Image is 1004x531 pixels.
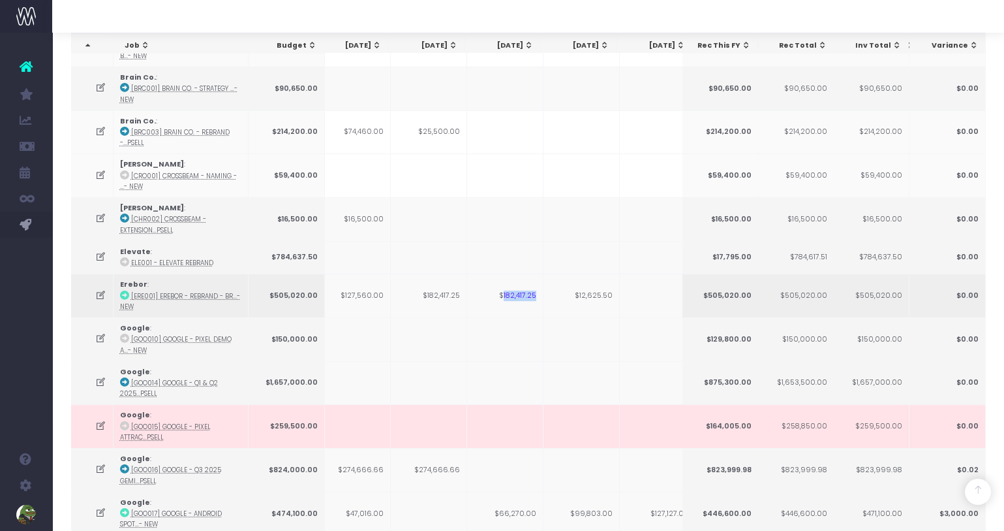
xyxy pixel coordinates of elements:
[391,448,467,492] td: $274,666.66
[114,153,249,197] td: :
[628,40,685,51] div: [DATE]
[114,67,249,110] td: :
[120,466,221,485] abbr: [GOO016] Google - Q3 2025 Gemini Design - Brand - Upsell
[131,259,213,267] abbr: ELE001 - Elevate Rebrand
[120,379,218,398] abbr: [GOO014] Google - Q1 & Q2 2025 Gemini Design Retainer - Brand - Upsell
[120,454,150,464] strong: Google
[125,40,245,51] div: Job
[71,33,111,58] th: : activate to sort column descending
[249,197,325,241] td: $16,500.00
[120,410,150,420] strong: Google
[757,317,834,361] td: $150,000.00
[553,40,609,51] div: [DATE]
[682,110,758,154] td: $214,200.00
[758,33,834,58] th: Rec Total: activate to sort column ascending
[921,40,979,51] div: Variance
[682,448,758,492] td: $823,999.98
[832,241,909,274] td: $784,637.50
[832,317,909,361] td: $150,000.00
[249,448,325,492] td: $824,000.00
[114,33,252,58] th: Job: activate to sort column ascending
[120,116,156,126] strong: Brain Co.
[120,335,232,354] abbr: [GOO010] Google - Pixel Demo Attract Loop System (Maneto) - New
[682,197,758,241] td: $16,500.00
[682,241,758,274] td: $17,795.00
[260,40,317,51] div: Budget
[114,317,249,361] td: :
[832,361,909,405] td: $1,657,000.00
[477,40,534,51] div: [DATE]
[909,404,985,448] td: $0.00
[543,274,620,317] td: $12,625.50
[757,67,834,110] td: $90,650.00
[314,110,391,154] td: $74,460.00
[682,404,758,448] td: $164,005.00
[114,197,249,241] td: :
[401,40,457,51] div: [DATE]
[832,110,909,154] td: $214,200.00
[391,274,467,317] td: $182,417.25
[314,448,391,492] td: $274,666.66
[114,110,249,154] td: :
[770,40,827,51] div: Rec Total
[16,505,36,524] img: images/default_profile_image.png
[694,40,751,51] div: Rec This FY
[120,203,184,213] strong: [PERSON_NAME]
[249,361,325,405] td: $1,657,000.00
[757,404,834,448] td: $258,850.00
[120,509,222,528] abbr: [GOO017] Google - Android Spotlight - Brand - New
[120,72,156,82] strong: Brain Co.
[120,215,206,234] abbr: [CHR002] Crossbeam - Extension - Brand - Upsell
[391,110,467,154] td: $25,500.00
[832,274,909,317] td: $505,020.00
[682,317,758,361] td: $129,800.00
[314,197,391,241] td: $16,500.00
[249,110,325,154] td: $214,200.00
[120,292,240,311] abbr: [ERE001] Erebor - Rebrand - Brand - New
[120,280,147,289] strong: Erebor
[682,153,758,197] td: $59,400.00
[467,274,543,317] td: $182,417.25
[909,241,985,274] td: $0.00
[120,367,150,377] strong: Google
[682,274,758,317] td: $505,020.00
[757,361,834,405] td: $1,653,500.00
[757,274,834,317] td: $505,020.00
[909,33,986,58] th: Variance: activate to sort column ascending
[313,33,389,58] th: Aug 25: activate to sort column ascending
[114,361,249,405] td: :
[120,159,184,169] strong: [PERSON_NAME]
[389,33,464,58] th: Sep 25: activate to sort column ascending
[114,404,249,448] td: :
[616,33,692,58] th: Dec 25: activate to sort column ascending
[757,110,834,154] td: $214,200.00
[120,498,150,507] strong: Google
[682,67,758,110] td: $90,650.00
[832,404,909,448] td: $259,500.00
[325,40,382,51] div: [DATE]
[249,241,325,274] td: $784,637.50
[114,448,249,492] td: :
[832,153,909,197] td: $59,400.00
[249,33,324,58] th: Budget: activate to sort column ascending
[909,197,985,241] td: $0.00
[909,67,985,110] td: $0.00
[845,40,902,51] div: Inv Total
[832,197,909,241] td: $16,500.00
[249,274,325,317] td: $505,020.00
[120,323,150,333] strong: Google
[120,128,230,147] abbr: [BRC003] Brain Co. - Rebrand - Brand - Upsell
[757,153,834,197] td: $59,400.00
[909,153,985,197] td: $0.00
[682,361,758,405] td: $875,300.00
[909,110,985,154] td: $0.00
[541,33,616,58] th: Nov 25: activate to sort column ascending
[682,33,758,58] th: Rec This FY: activate to sort column ascending
[114,241,249,274] td: :
[120,84,237,103] abbr: [BRC001] Brain Co. - Strategy - Brand - New
[833,33,909,58] th: Inv Total: activate to sort column ascending
[757,241,834,274] td: $784,617.51
[249,67,325,110] td: $90,650.00
[120,41,230,60] abbr: [ADO001] Adobe - Immersion - Brand - New
[757,197,834,241] td: $16,500.00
